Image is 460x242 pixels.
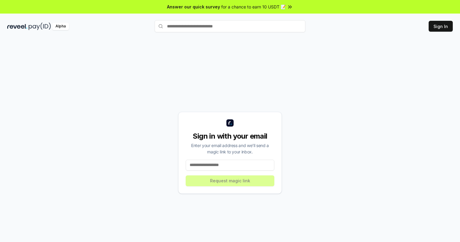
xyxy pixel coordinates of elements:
img: logo_small [226,119,234,127]
div: Alpha [52,23,69,30]
button: Sign In [429,21,453,32]
div: Sign in with your email [186,131,274,141]
span: for a chance to earn 10 USDT 📝 [221,4,286,10]
span: Answer our quick survey [167,4,220,10]
img: pay_id [29,23,51,30]
img: reveel_dark [7,23,27,30]
div: Enter your email address and we’ll send a magic link to your inbox. [186,142,274,155]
